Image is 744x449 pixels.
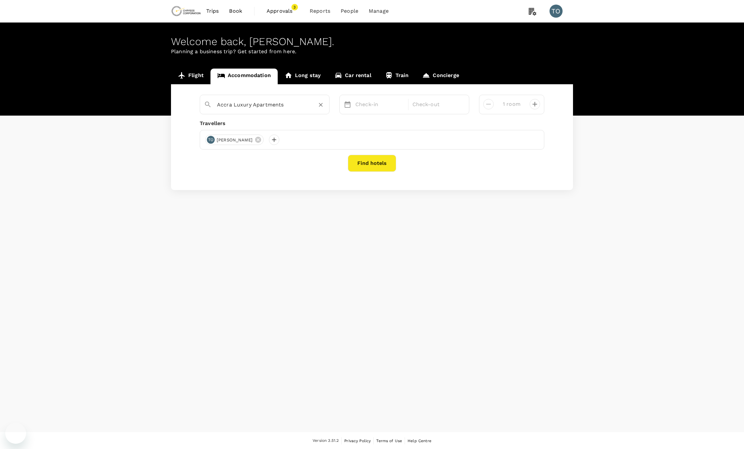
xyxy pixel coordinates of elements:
a: Train [378,69,416,84]
p: Planning a business trip? Get started from here. [171,48,573,56]
span: Help Centre [408,439,431,443]
p: Check-in [355,101,404,108]
span: People [341,7,358,15]
button: Find hotels [348,155,396,172]
div: TO[PERSON_NAME] [205,135,264,145]
p: Check-out [412,101,461,108]
a: Accommodation [210,69,278,84]
span: Privacy Policy [344,439,371,443]
span: Approvals [267,7,299,15]
img: Chrysos Corporation [171,4,201,18]
a: Terms of Use [376,437,402,444]
button: decrease [530,99,540,109]
div: Travellers [200,120,544,127]
span: [PERSON_NAME] [213,137,256,143]
div: TO [207,136,215,144]
span: Version 3.51.2 [313,438,339,444]
div: Welcome back , [PERSON_NAME] . [171,36,573,48]
a: Car rental [328,69,378,84]
input: Search cities, hotels, work locations [217,100,307,110]
span: Book [229,7,242,15]
div: TO [550,5,563,18]
span: 3 [291,4,298,10]
a: Concierge [415,69,466,84]
a: Flight [171,69,210,84]
iframe: Button to launch messaging window [5,423,26,444]
a: Help Centre [408,437,431,444]
button: Clear [316,100,325,109]
input: Add rooms [499,99,524,109]
a: Long stay [278,69,328,84]
a: Privacy Policy [344,437,371,444]
span: Terms of Use [376,439,402,443]
span: Reports [310,7,330,15]
span: Manage [369,7,389,15]
span: Trips [206,7,219,15]
button: Open [325,104,326,105]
